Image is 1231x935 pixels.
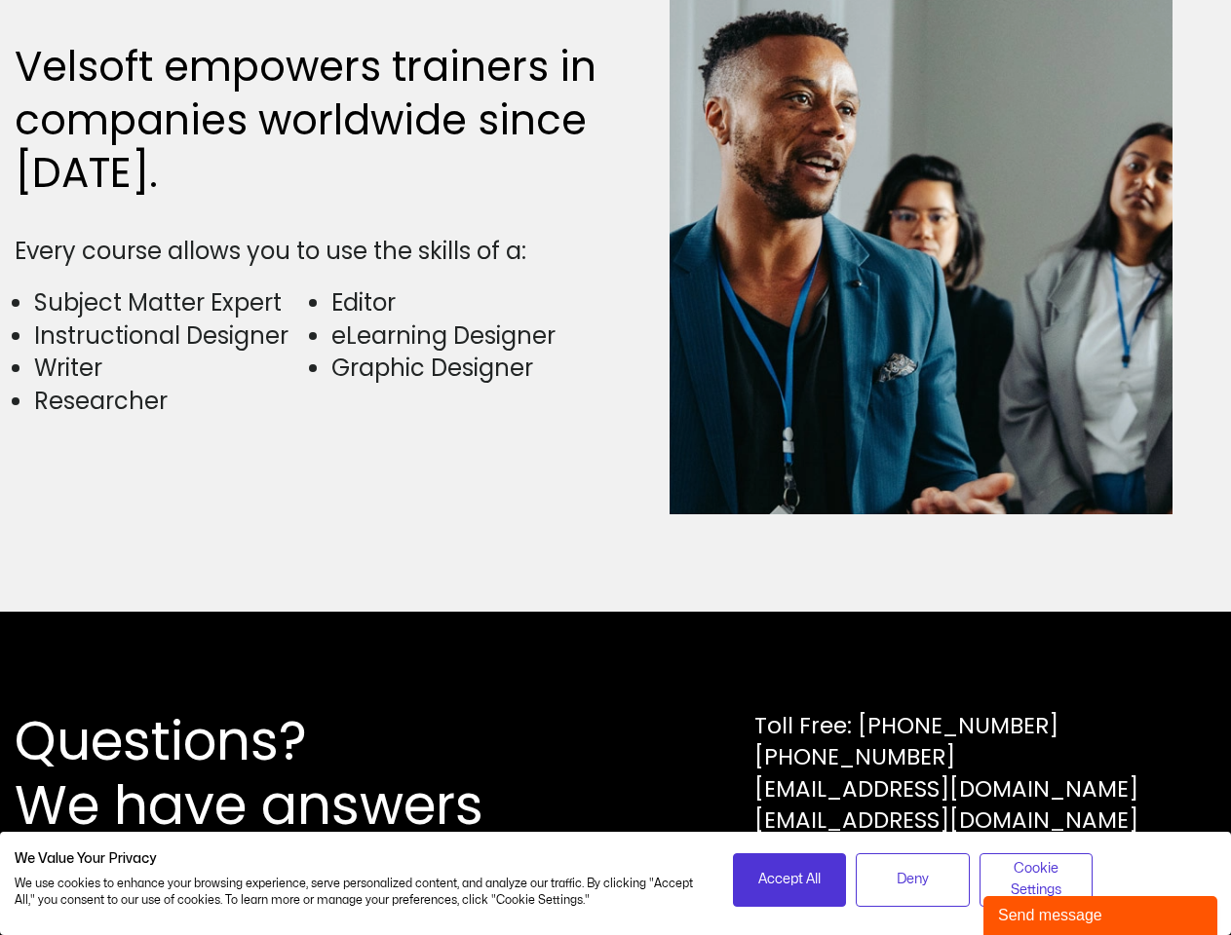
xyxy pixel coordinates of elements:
[15,41,606,201] h2: Velsoft empowers trainers in companies worldwide since [DATE].
[980,853,1094,907] button: Adjust cookie preferences
[34,385,308,418] li: Researcher
[331,286,605,319] li: Editor
[34,319,308,353] li: Instructional Designer
[34,286,308,319] li: Subject Matter Expert
[34,352,308,385] li: Writer
[733,853,847,907] button: Accept all cookies
[856,853,970,907] button: Deny all cookies
[15,709,554,838] h2: Questions? We have answers
[331,352,605,385] li: Graphic Designer
[983,892,1221,935] iframe: chat widget
[758,869,821,890] span: Accept All
[897,869,929,890] span: Deny
[754,710,1138,836] div: Toll Free: [PHONE_NUMBER] [PHONE_NUMBER] [EMAIL_ADDRESS][DOMAIN_NAME] [EMAIL_ADDRESS][DOMAIN_NAME]
[331,319,605,353] li: eLearning Designer
[15,235,606,268] div: Every course allows you to use the skills of a:
[15,850,704,868] h2: We Value Your Privacy
[15,876,704,909] p: We use cookies to enhance your browsing experience, serve personalized content, and analyze our t...
[992,858,1081,902] span: Cookie Settings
